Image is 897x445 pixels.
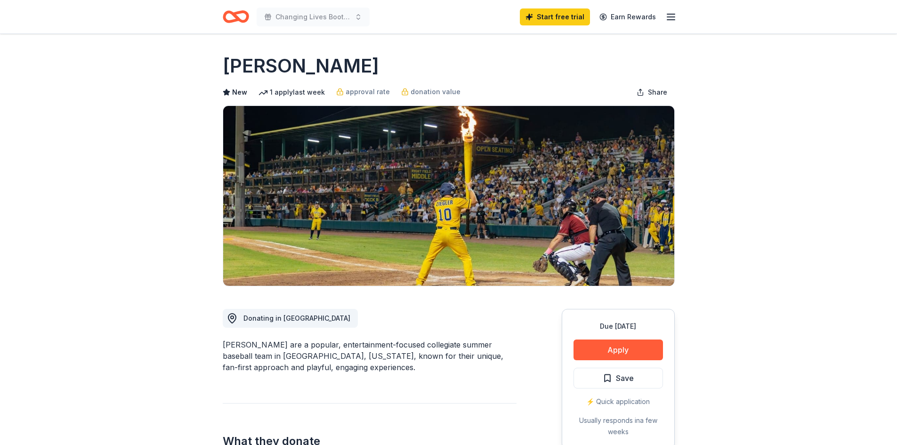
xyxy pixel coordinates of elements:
[223,53,379,79] h1: [PERSON_NAME]
[232,87,247,98] span: New
[574,396,663,407] div: ⚡️ Quick application
[574,340,663,360] button: Apply
[275,11,351,23] span: Changing Lives Boots & Bowties Gala
[594,8,662,25] a: Earn Rewards
[336,86,390,97] a: approval rate
[520,8,590,25] a: Start free trial
[257,8,370,26] button: Changing Lives Boots & Bowties Gala
[629,83,675,102] button: Share
[574,415,663,437] div: Usually responds in a few weeks
[223,339,517,373] div: [PERSON_NAME] are a popular, entertainment-focused collegiate summer baseball team in [GEOGRAPHIC...
[259,87,325,98] div: 1 apply last week
[616,372,634,384] span: Save
[411,86,461,97] span: donation value
[574,368,663,388] button: Save
[574,321,663,332] div: Due [DATE]
[223,106,674,286] img: Image for Savannah Bananas
[223,6,249,28] a: Home
[401,86,461,97] a: donation value
[648,87,667,98] span: Share
[243,314,350,322] span: Donating in [GEOGRAPHIC_DATA]
[346,86,390,97] span: approval rate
